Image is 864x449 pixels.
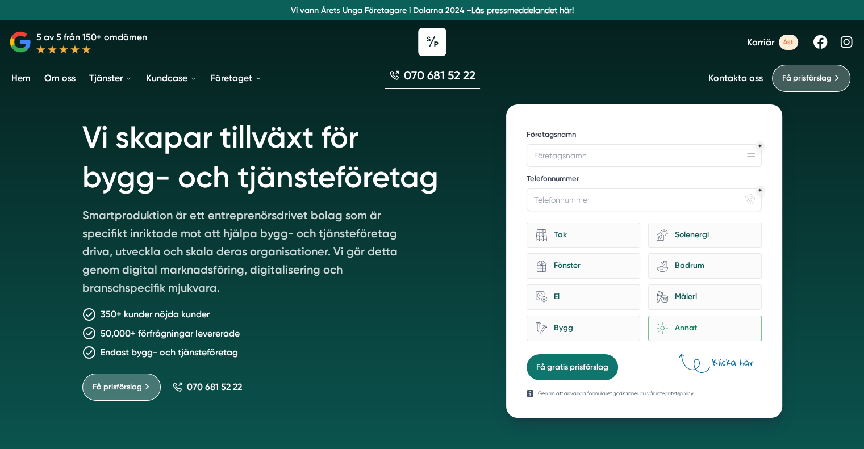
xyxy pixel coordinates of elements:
[208,64,264,93] a: Företaget
[144,64,199,93] a: Kundcase
[527,129,761,142] label: Företagsnamn
[772,65,850,92] a: Få prisförslag
[385,67,480,89] a: 070 681 52 22
[101,307,210,321] p: 350+ kunder nöjda kunder
[5,5,859,16] p: Vi vann Årets Unga Företagare i Dalarna 2024 –
[782,72,832,85] span: Få prisförslag
[187,381,242,392] span: 070 681 52 22
[747,35,798,50] a: Karriär 4st
[82,374,161,401] a: Få prisförslag
[101,326,240,341] p: 50,000+ förfrågningar levererade
[527,144,761,167] input: Företagsnamn
[87,64,135,93] a: Tjänster
[538,389,694,397] p: Genom att använda formuläret godkänner du vår integritetspolicy.
[758,188,762,192] div: Obligatoriskt
[93,381,142,393] span: Få prisförslag
[471,6,574,15] a: Läs pressmeddelandet här!
[172,381,242,392] a: 070 681 52 22
[708,73,763,83] a: Kontakta oss
[82,206,410,301] p: Smartproduktion är ett entreprenörsdrivet bolag som är specifikt inriktade mot att hjälpa bygg- o...
[404,67,475,83] span: 070 681 52 22
[527,354,618,380] button: Få gratis prisförslag
[779,35,798,50] span: 4st
[747,37,774,48] span: Karriär
[36,30,147,44] p: 5 av 5 från 150+ omdömen
[42,64,78,93] a: Om oss
[527,188,761,211] input: Telefonnummer
[101,345,238,359] p: Endast bygg- och tjänsteföretag
[82,104,479,206] h1: Vi skapar tillväxt för bygg- och tjänsteföretag
[758,144,762,148] div: Obligatoriskt
[527,174,761,186] label: Telefonnummer
[9,64,33,93] a: Hem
